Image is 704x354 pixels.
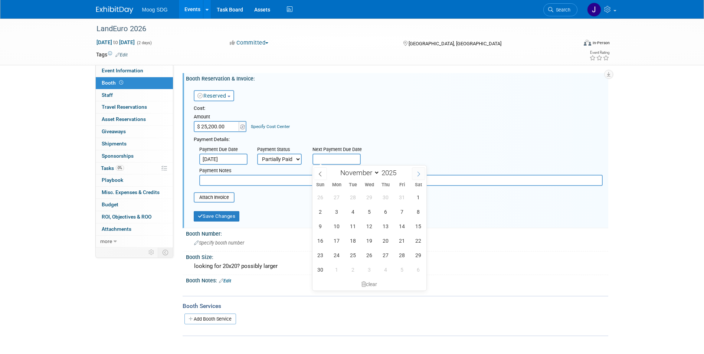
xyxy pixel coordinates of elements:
a: Search [543,3,577,16]
a: Budget [96,199,173,211]
a: Attachments [96,223,173,235]
a: Edit [115,52,128,58]
span: Sun [312,183,329,187]
div: looking for 20x20? possibly larger [191,260,603,272]
div: Payment Details: [194,134,603,143]
div: Payment Status [257,146,307,154]
a: Travel Reservations [96,101,173,113]
span: more [100,238,112,244]
span: November 18, 2025 [346,233,360,248]
span: [GEOGRAPHIC_DATA], [GEOGRAPHIC_DATA] [409,41,501,46]
div: clear [312,278,427,291]
span: to [112,39,119,45]
span: Fri [394,183,410,187]
span: November 28, 2025 [395,248,409,262]
span: November 30, 2025 [313,262,328,277]
span: November 25, 2025 [346,248,360,262]
span: Moog SDG [142,7,168,13]
a: Staff [96,89,173,101]
span: October 26, 2025 [313,190,328,204]
span: Booth [102,80,125,86]
span: November 13, 2025 [379,219,393,233]
span: December 3, 2025 [362,262,377,277]
a: Event Information [96,65,173,77]
span: December 4, 2025 [379,262,393,277]
span: December 5, 2025 [395,262,409,277]
span: November 23, 2025 [313,248,328,262]
img: Jaclyn Roberts [587,3,601,17]
span: Travel Reservations [102,104,147,110]
button: Reserved [194,90,234,101]
span: November 11, 2025 [346,219,360,233]
span: November 27, 2025 [379,248,393,262]
a: Reserved [197,93,226,99]
span: Giveaways [102,128,126,134]
span: October 30, 2025 [379,190,393,204]
span: November 10, 2025 [330,219,344,233]
span: December 6, 2025 [411,262,426,277]
button: Save Changes [194,211,240,222]
div: Amount [194,114,248,121]
a: Booth [96,77,173,89]
td: Tags [96,51,128,58]
button: Committed [227,39,271,47]
a: Edit [219,278,231,283]
span: 0% [116,165,124,171]
span: November 7, 2025 [395,204,409,219]
div: Cost: [194,105,603,112]
span: Specify booth number [194,240,244,246]
div: Booth Notes: [186,275,608,285]
span: November 3, 2025 [330,204,344,219]
span: November 19, 2025 [362,233,377,248]
span: Thu [377,183,394,187]
span: November 26, 2025 [362,248,377,262]
span: October 28, 2025 [346,190,360,204]
div: Booth Reservation & Invoice: [186,73,608,82]
select: Month [337,168,380,177]
a: Asset Reservations [96,114,173,125]
input: Year [380,168,402,177]
div: LandEuro 2026 [94,22,566,36]
span: Staff [102,92,113,98]
div: Payment Notes [199,167,603,175]
div: Event Format [534,39,610,50]
div: Payment Due Date [199,146,246,154]
a: Sponsorships [96,150,173,162]
span: October 31, 2025 [395,190,409,204]
span: Wed [361,183,377,187]
span: Search [553,7,570,13]
span: Sponsorships [102,153,134,159]
span: December 2, 2025 [346,262,360,277]
a: Shipments [96,138,173,150]
span: (2 days) [136,40,152,45]
span: Sat [410,183,426,187]
a: Giveaways [96,126,173,138]
a: ROI, Objectives & ROO [96,211,173,223]
span: November 16, 2025 [313,233,328,248]
span: Budget [102,201,118,207]
span: Asset Reservations [102,116,146,122]
td: Personalize Event Tab Strip [145,248,158,257]
span: Tue [345,183,361,187]
span: November 15, 2025 [411,219,426,233]
img: ExhibitDay [96,6,133,14]
span: November 1, 2025 [411,190,426,204]
a: Specify Cost Center [251,124,290,129]
span: November 9, 2025 [313,219,328,233]
span: November 17, 2025 [330,233,344,248]
span: Attachments [102,226,131,232]
span: Mon [328,183,345,187]
span: December 1, 2025 [330,262,344,277]
div: Event Rating [589,51,609,55]
span: November 24, 2025 [330,248,344,262]
span: October 29, 2025 [362,190,377,204]
span: Booth not reserved yet [118,80,125,85]
div: In-Person [592,40,610,46]
a: Add Booth Service [184,314,236,324]
div: Booth Size: [186,252,608,261]
a: more [96,236,173,248]
span: November 5, 2025 [362,204,377,219]
span: [DATE] [DATE] [96,39,135,46]
span: Tasks [101,165,124,171]
span: Event Information [102,68,143,73]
